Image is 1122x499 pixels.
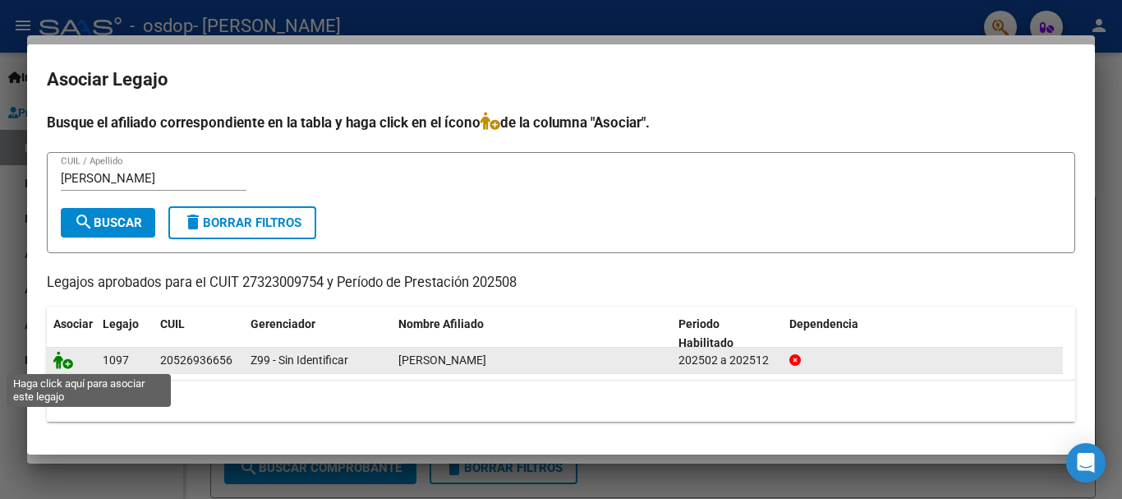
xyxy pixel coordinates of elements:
[672,307,783,361] datatable-header-cell: Periodo Habilitado
[398,353,486,367] span: OJEDA RIZZO MANUEL
[392,307,672,361] datatable-header-cell: Nombre Afiliado
[96,307,154,361] datatable-header-cell: Legajo
[47,112,1075,133] h4: Busque el afiliado correspondiente en la tabla y haga click en el ícono de la columna "Asociar".
[183,215,301,230] span: Borrar Filtros
[47,381,1075,422] div: 1 registros
[398,317,484,330] span: Nombre Afiliado
[103,353,129,367] span: 1097
[74,212,94,232] mat-icon: search
[47,64,1075,95] h2: Asociar Legajo
[678,351,776,370] div: 202502 a 202512
[783,307,1063,361] datatable-header-cell: Dependencia
[1066,443,1106,483] div: Open Intercom Messenger
[168,206,316,239] button: Borrar Filtros
[74,215,142,230] span: Buscar
[789,317,858,330] span: Dependencia
[160,351,232,370] div: 20526936656
[103,317,139,330] span: Legajo
[251,353,348,367] span: Z99 - Sin Identificar
[53,317,93,330] span: Asociar
[47,273,1075,293] p: Legajos aprobados para el CUIT 27323009754 y Período de Prestación 202508
[678,317,733,349] span: Periodo Habilitado
[154,307,244,361] datatable-header-cell: CUIL
[160,317,185,330] span: CUIL
[61,208,155,238] button: Buscar
[183,212,203,232] mat-icon: delete
[251,317,315,330] span: Gerenciador
[244,307,392,361] datatable-header-cell: Gerenciador
[47,307,96,361] datatable-header-cell: Asociar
